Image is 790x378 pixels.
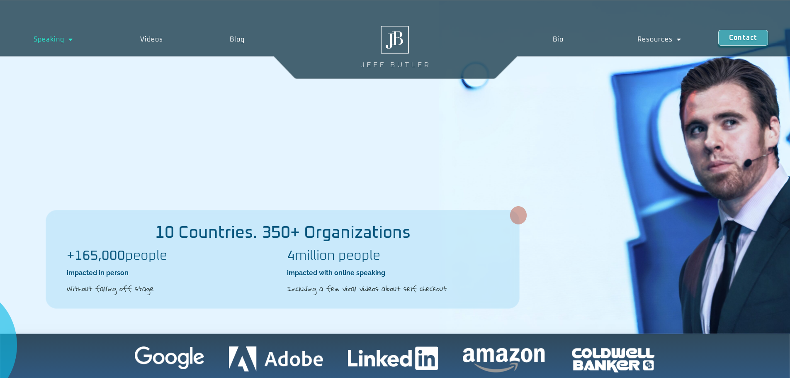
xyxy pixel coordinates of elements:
h2: people [67,249,279,263]
h2: impacted with online speaking [287,268,499,278]
a: Videos [107,30,197,49]
nav: Menu [515,30,718,49]
a: Contact [718,30,768,46]
a: Resources [600,30,718,49]
h2: Including a few viral videos about self checkout [287,283,499,294]
h2: million people [287,249,499,263]
b: +165,000 [67,249,125,263]
h2: Without falling off stage [67,283,279,294]
a: Bio [515,30,600,49]
h2: impacted in person [67,268,279,278]
span: Contact [729,34,757,41]
a: Blog [197,30,279,49]
h2: 10 Countries. 350+ Organizations [46,224,519,241]
b: 4 [287,249,295,263]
